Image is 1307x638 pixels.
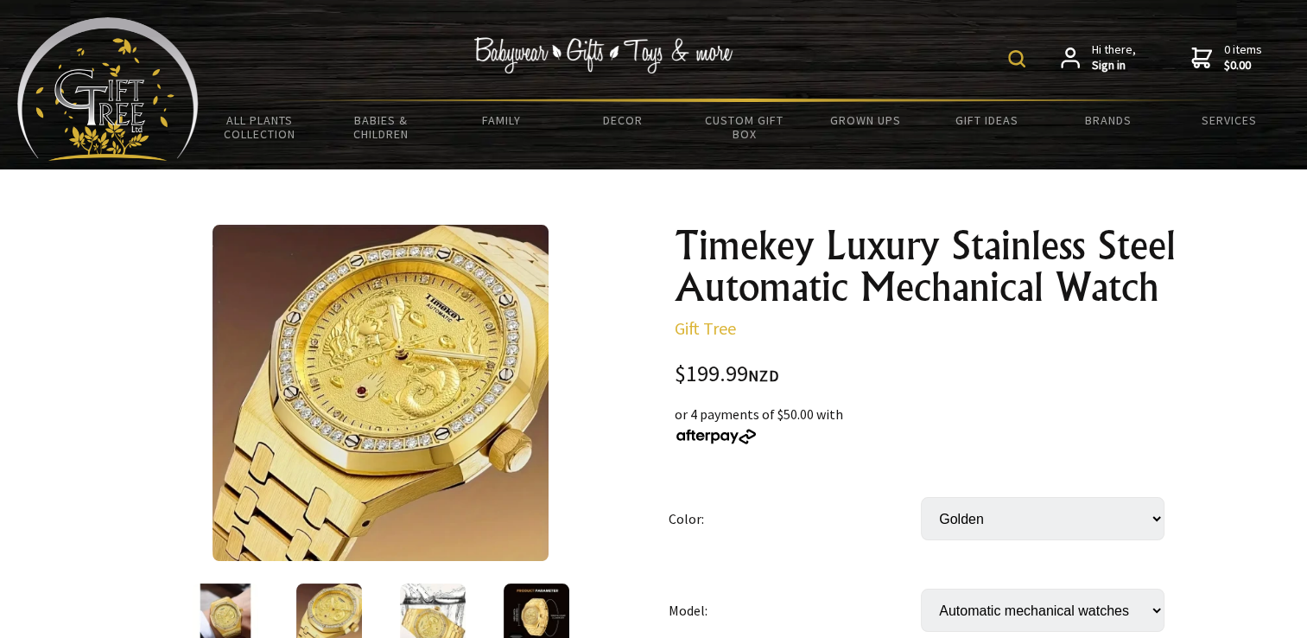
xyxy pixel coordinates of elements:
[562,102,683,138] a: Decor
[675,429,758,444] img: Afterpay
[675,404,1179,445] div: or 4 payments of $50.00 with
[213,225,549,561] img: Timekey Luxury Stainless Steel Automatic Mechanical Watch
[320,102,441,152] a: Babies & Children
[1061,42,1136,73] a: Hi there,Sign in
[474,37,733,73] img: Babywear - Gifts - Toys & more
[17,17,199,161] img: Babyware - Gifts - Toys and more...
[1191,42,1262,73] a: 0 items$0.00
[1092,42,1136,73] span: Hi there,
[675,363,1179,386] div: $199.99
[926,102,1047,138] a: Gift Ideas
[748,366,779,386] span: NZD
[683,102,804,152] a: Custom Gift Box
[1008,50,1025,67] img: product search
[1224,58,1262,73] strong: $0.00
[1047,102,1168,138] a: Brands
[1224,41,1262,73] span: 0 items
[1092,58,1136,73] strong: Sign in
[669,473,921,565] td: Color:
[805,102,926,138] a: Grown Ups
[675,225,1179,308] h1: Timekey Luxury Stainless Steel Automatic Mechanical Watch
[199,102,320,152] a: All Plants Collection
[1169,102,1290,138] a: Services
[675,317,736,339] a: Gift Tree
[441,102,562,138] a: Family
